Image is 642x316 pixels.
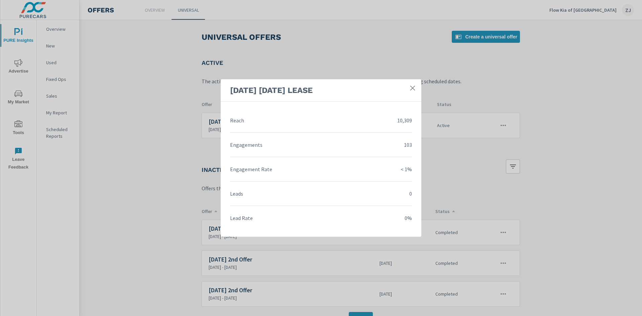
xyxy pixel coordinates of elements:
[230,190,243,198] p: Leads
[230,214,253,222] p: Lead Rate
[230,85,404,96] h3: [DATE] [DATE] Lease
[409,190,412,198] p: 0
[405,214,412,222] p: 0%
[404,141,412,149] p: 103
[230,116,244,124] p: Reach
[397,116,412,124] p: 10,309
[230,165,272,173] p: Engagement Rate
[401,165,412,173] p: < 1%
[230,141,262,149] p: Engagements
